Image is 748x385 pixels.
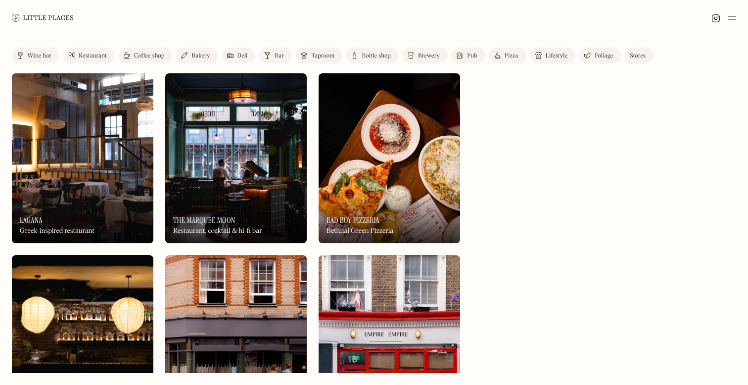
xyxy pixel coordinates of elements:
[311,53,334,59] div: Taproom
[505,53,518,59] div: Pizza
[191,53,210,59] div: Bakery
[222,48,256,63] a: Deli
[579,48,621,63] a: Foliage
[79,53,107,59] div: Restaurant
[275,53,284,59] div: Bar
[259,48,292,63] a: Bar
[12,73,153,243] a: LaganaLaganaLaganaGreek-inspired restaurant
[403,48,448,63] a: Brewery
[119,48,172,63] a: Coffee shop
[546,53,567,59] div: Lifestyle
[595,53,613,59] div: Foliage
[173,227,262,235] div: Restaurant, cocktail & hi-fi bar
[134,53,164,59] div: Coffee shop
[418,53,440,59] div: Brewery
[625,48,654,63] a: Stores
[327,216,379,225] h3: Bad Boy Pizzeria
[27,53,51,59] div: Wine bar
[630,53,646,59] div: Stores
[296,48,342,63] a: Taproom
[452,48,485,63] a: Pub
[12,48,59,63] a: Wine bar
[176,48,218,63] a: Bakery
[530,48,575,63] a: Lifestyle
[173,216,235,225] h3: The Marquee Moon
[467,53,477,59] div: Pub
[63,48,115,63] a: Restaurant
[20,216,43,225] h3: Lagana
[12,73,153,243] img: Lagana
[327,227,393,235] div: Bethnal Green Pizzeria
[165,73,307,243] img: The Marquee Moon
[319,73,460,243] a: Bad Boy PizzeriaBad Boy PizzeriaBad Boy PizzeriaBethnal Green Pizzeria
[20,227,94,235] div: Greek-inspired restaurant
[165,73,307,243] a: The Marquee MoonThe Marquee MoonThe Marquee MoonRestaurant, cocktail & hi-fi bar
[237,53,248,59] div: Deli
[362,53,391,59] div: Bottle shop
[346,48,399,63] a: Bottle shop
[489,48,526,63] a: Pizza
[319,73,460,243] img: Bad Boy Pizzeria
